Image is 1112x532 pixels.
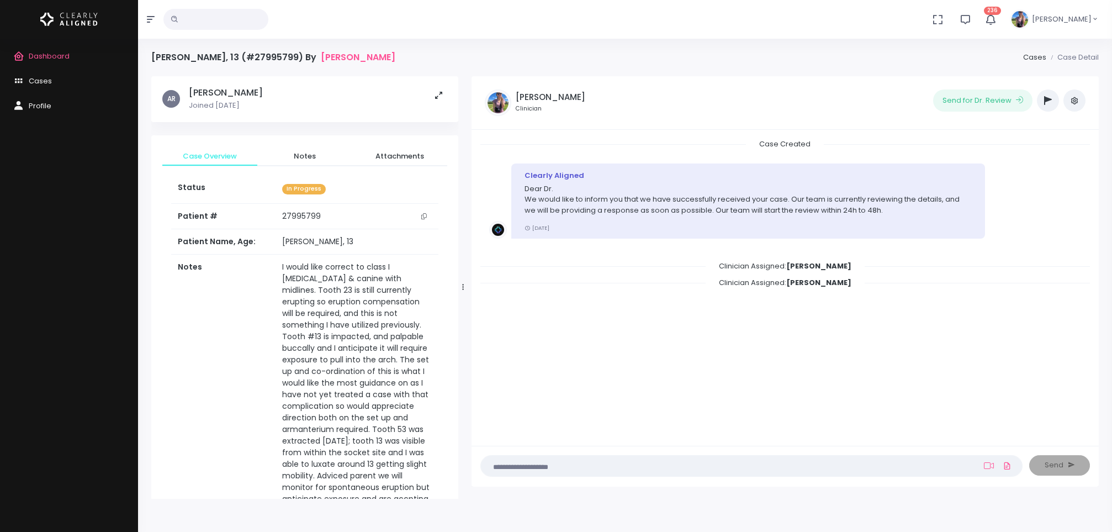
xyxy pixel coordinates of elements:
[706,257,865,275] span: Clinician Assigned:
[516,92,585,102] h5: [PERSON_NAME]
[29,51,70,61] span: Dashboard
[1023,52,1046,62] a: Cases
[525,183,972,216] p: Dear Dr. We would like to inform you that we have successfully received your case. Our team is cu...
[1000,456,1014,476] a: Add Files
[516,104,585,113] small: Clinician
[276,229,438,255] td: [PERSON_NAME], 13
[321,52,395,62] a: [PERSON_NAME]
[984,7,1001,15] span: 236
[171,203,276,229] th: Patient #
[171,255,276,524] th: Notes
[276,204,438,229] td: 27995799
[786,261,851,271] b: [PERSON_NAME]
[29,101,51,111] span: Profile
[1032,14,1092,25] span: [PERSON_NAME]
[151,52,395,62] h4: [PERSON_NAME], 13 (#27995799) By
[29,76,52,86] span: Cases
[282,184,326,194] span: In Progress
[171,229,276,255] th: Patient Name, Age:
[189,100,263,111] p: Joined [DATE]
[171,175,276,203] th: Status
[706,274,865,291] span: Clinician Assigned:
[171,151,248,162] span: Case Overview
[266,151,343,162] span: Notes
[525,224,549,231] small: [DATE]
[525,170,972,181] div: Clearly Aligned
[361,151,438,162] span: Attachments
[746,135,824,152] span: Case Created
[1010,9,1030,29] img: Header Avatar
[151,76,458,499] div: scrollable content
[933,89,1032,112] button: Send for Dr. Review
[276,255,438,524] td: I would like correct to class I [MEDICAL_DATA] & canine with midlines. Tooth 23 is still currentl...
[162,90,180,108] span: AR
[189,87,263,98] h5: [PERSON_NAME]
[1046,52,1099,63] li: Case Detail
[40,8,98,31] img: Logo Horizontal
[786,277,851,288] b: [PERSON_NAME]
[480,139,1090,434] div: scrollable content
[982,461,996,470] a: Add Loom Video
